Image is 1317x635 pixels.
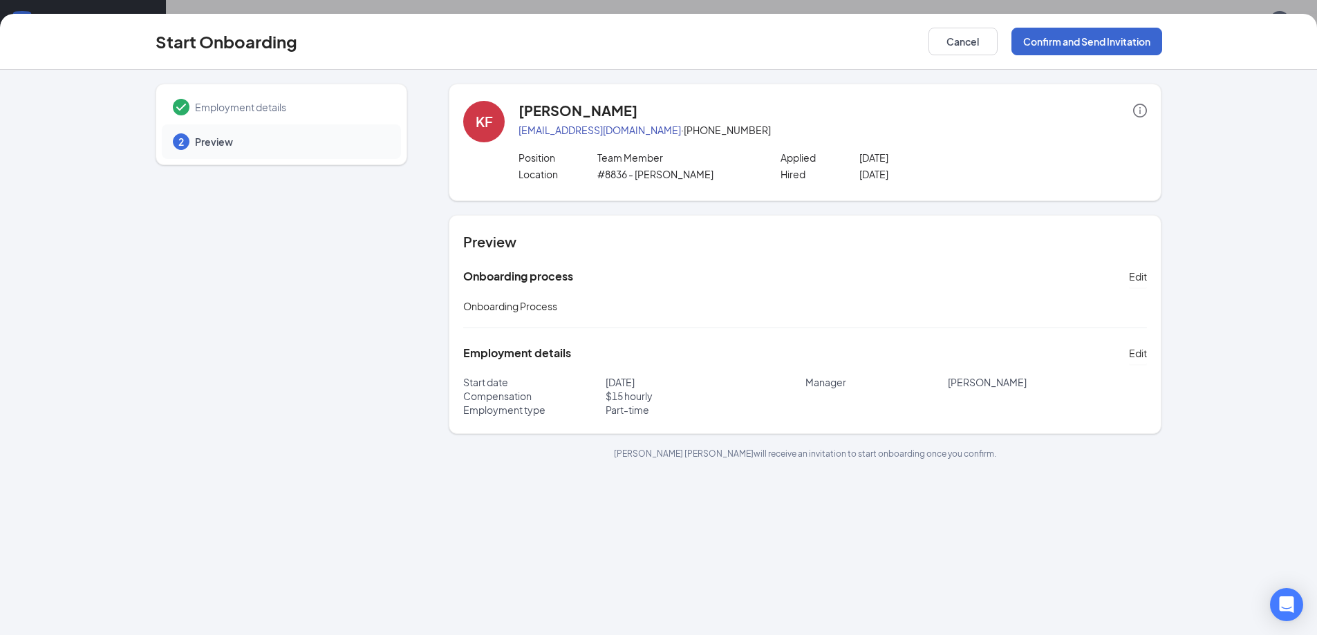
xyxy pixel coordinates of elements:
[463,345,571,361] h5: Employment details
[178,135,184,149] span: 2
[606,389,805,403] p: $ 15 hourly
[597,151,754,164] p: Team Member
[1129,346,1147,360] span: Edit
[463,269,573,284] h5: Onboarding process
[606,403,805,417] p: Part-time
[1129,269,1147,283] span: Edit
[156,30,297,53] h3: Start Onboarding
[463,232,1147,252] h4: Preview
[463,375,606,389] p: Start date
[597,167,754,181] p: #8836 - [PERSON_NAME]
[781,151,859,164] p: Applied
[463,389,606,403] p: Compensation
[859,151,1016,164] p: [DATE]
[805,375,948,389] p: Manager
[519,124,681,136] a: [EMAIL_ADDRESS][DOMAIN_NAME]
[195,135,387,149] span: Preview
[519,151,597,164] p: Position
[948,375,1148,389] p: [PERSON_NAME]
[1129,265,1147,287] button: Edit
[1133,104,1147,117] span: info-circle
[476,112,493,131] div: KF
[606,375,805,389] p: [DATE]
[463,300,557,312] span: Onboarding Process
[195,100,387,114] span: Employment details
[928,28,998,55] button: Cancel
[859,167,1016,181] p: [DATE]
[449,448,1161,459] p: [PERSON_NAME] [PERSON_NAME] will receive an invitation to start onboarding once you confirm.
[173,99,189,115] svg: Checkmark
[1129,342,1147,364] button: Edit
[519,167,597,181] p: Location
[519,101,637,120] h4: [PERSON_NAME]
[519,123,1147,137] p: · [PHONE_NUMBER]
[463,403,606,417] p: Employment type
[1270,588,1303,621] div: Open Intercom Messenger
[1011,28,1162,55] button: Confirm and Send Invitation
[781,167,859,181] p: Hired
